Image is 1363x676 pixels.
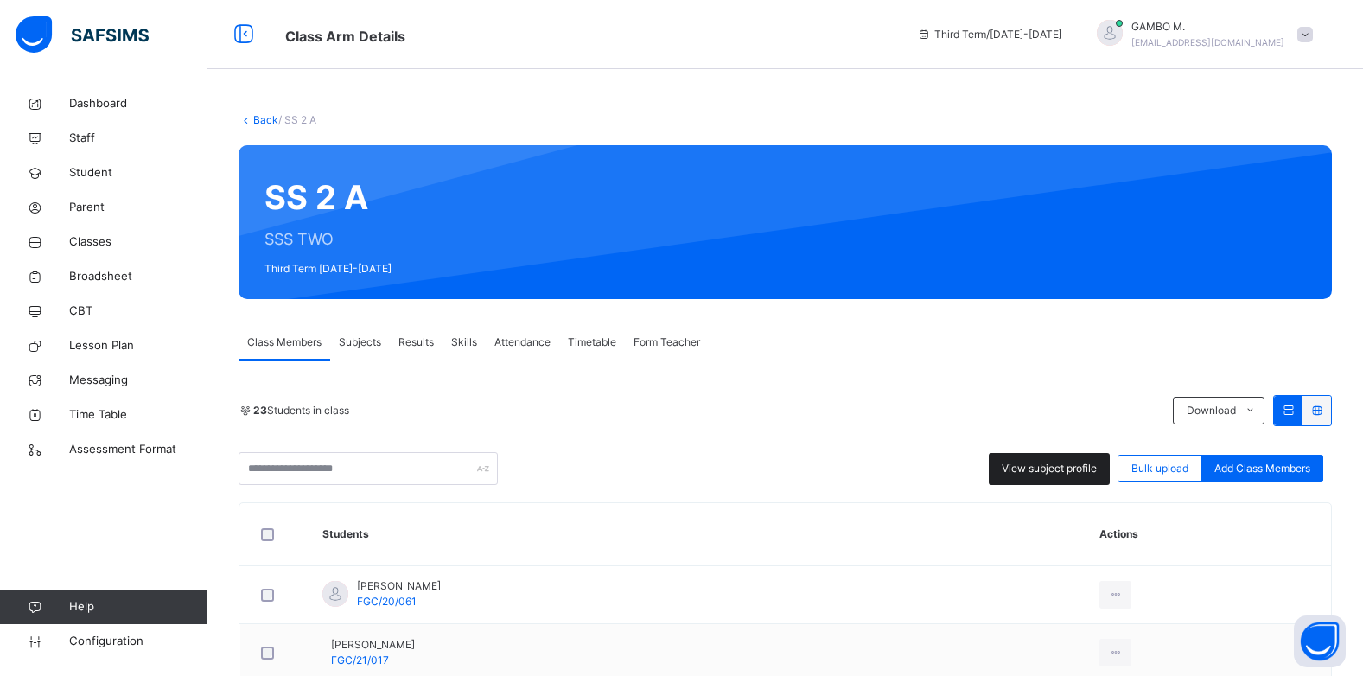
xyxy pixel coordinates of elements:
[69,130,207,147] span: Staff
[917,27,1062,42] span: session/term information
[1214,461,1310,476] span: Add Class Members
[69,233,207,251] span: Classes
[69,164,207,182] span: Student
[16,16,149,53] img: safsims
[1002,461,1097,476] span: View subject profile
[285,28,405,45] span: Class Arm Details
[331,637,415,653] span: [PERSON_NAME]
[1294,615,1346,667] button: Open asap
[451,335,477,350] span: Skills
[278,113,316,126] span: / SS 2 A
[247,335,322,350] span: Class Members
[1131,37,1284,48] span: [EMAIL_ADDRESS][DOMAIN_NAME]
[339,335,381,350] span: Subjects
[69,268,207,285] span: Broadsheet
[1187,403,1236,418] span: Download
[253,403,349,418] span: Students in class
[1086,503,1331,566] th: Actions
[357,595,417,608] span: FGC/20/061
[69,303,207,320] span: CBT
[69,406,207,424] span: Time Table
[494,335,551,350] span: Attendance
[1131,461,1188,476] span: Bulk upload
[357,578,441,594] span: [PERSON_NAME]
[634,335,700,350] span: Form Teacher
[69,441,207,458] span: Assessment Format
[568,335,616,350] span: Timetable
[69,337,207,354] span: Lesson Plan
[1131,19,1284,35] span: GAMBO M.
[69,598,207,615] span: Help
[309,503,1086,566] th: Students
[253,404,267,417] b: 23
[331,654,389,666] span: FGC/21/017
[398,335,434,350] span: Results
[69,372,207,389] span: Messaging
[69,199,207,216] span: Parent
[1080,19,1322,50] div: GAMBOM.
[69,633,207,650] span: Configuration
[69,95,207,112] span: Dashboard
[253,113,278,126] a: Back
